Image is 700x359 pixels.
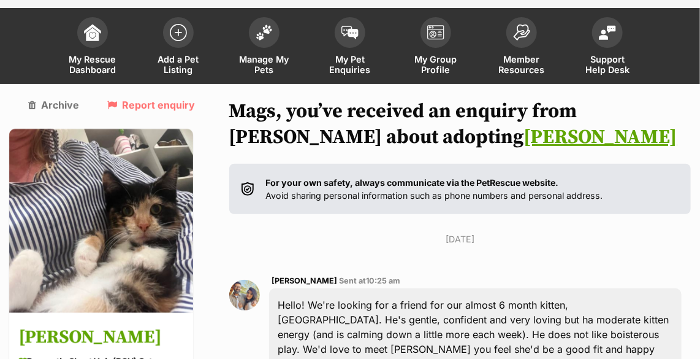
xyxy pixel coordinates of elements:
img: group-profile-icon-3fa3cf56718a62981997c0bc7e787c4b2cf8bcc04b72c1350f741eb67cf2f40e.svg [427,25,444,40]
a: My Rescue Dashboard [50,11,135,84]
p: Avoid sharing personal information such as phone numbers and personal address. [266,176,603,203]
p: [DATE] [229,233,691,245]
span: Add a Pet Listing [151,54,206,75]
a: My Group Profile [393,11,479,84]
span: My Rescue Dashboard [65,54,120,75]
span: Member Resources [494,54,549,75]
span: My Pet Enquiries [322,54,378,75]
img: manage-my-pets-icon-02211641906a0b7f246fdf0571729dbe1e7629f14944591b6c1af311fb30b64b.svg [256,25,273,41]
a: Member Resources [479,11,565,84]
h1: Mags, you’ve received an enquiry from [PERSON_NAME] about adopting [229,99,691,150]
img: member-resources-icon-8e73f808a243e03378d46382f2149f9095a855e16c252ad45f914b54edf8863c.svg [513,24,530,41]
img: Frankie [9,129,193,313]
span: [PERSON_NAME] [272,276,338,285]
span: My Group Profile [408,54,463,75]
img: add-pet-listing-icon-0afa8454b4691262ce3f59096e99ab1cd57d4a30225e0717b998d2c9b9846f56.svg [170,24,187,41]
a: Report enquiry [107,99,195,110]
span: Manage My Pets [237,54,292,75]
span: Support Help Desk [580,54,635,75]
a: [PERSON_NAME] [524,125,677,150]
a: My Pet Enquiries [307,11,393,84]
span: 10:25 am [367,276,401,285]
img: Shehzeen Rehman profile pic [229,280,260,311]
a: Manage My Pets [221,11,307,84]
strong: For your own safety, always communicate via the PetRescue website. [266,177,559,188]
img: dashboard-icon-eb2f2d2d3e046f16d808141f083e7271f6b2e854fb5c12c21221c1fb7104beca.svg [84,24,101,41]
h3: [PERSON_NAME] [18,325,184,352]
a: Add a Pet Listing [135,11,221,84]
img: pet-enquiries-icon-7e3ad2cf08bfb03b45e93fb7055b45f3efa6380592205ae92323e6603595dc1f.svg [341,26,359,39]
a: Support Help Desk [565,11,650,84]
a: Archive [28,99,79,110]
img: help-desk-icon-fdf02630f3aa405de69fd3d07c3f3aa587a6932b1a1747fa1d2bba05be0121f9.svg [599,25,616,40]
span: Sent at [340,276,401,285]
